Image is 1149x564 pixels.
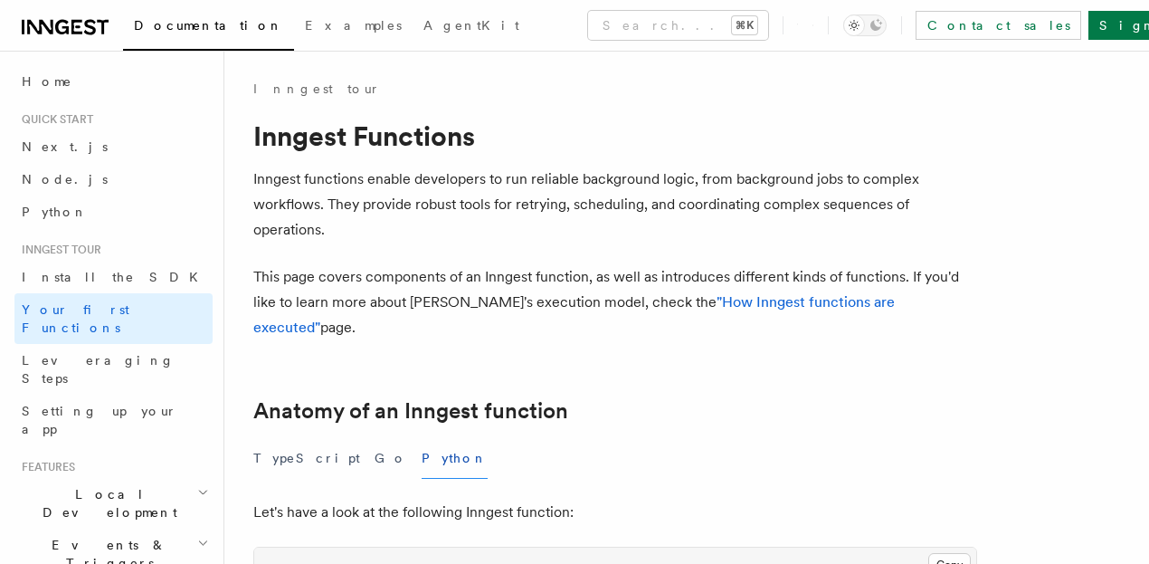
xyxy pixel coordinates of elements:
[14,293,213,344] a: Your first Functions
[253,500,977,525] p: Let's have a look at the following Inngest function:
[14,196,213,228] a: Python
[14,261,213,293] a: Install the SDK
[294,5,413,49] a: Examples
[22,353,175,386] span: Leveraging Steps
[253,167,977,243] p: Inngest functions enable developers to run reliable background logic, from background jobs to com...
[253,264,977,340] p: This page covers components of an Inngest function, as well as introduces different kinds of func...
[14,130,213,163] a: Next.js
[22,172,108,186] span: Node.js
[22,72,72,91] span: Home
[375,438,407,479] button: Go
[253,398,568,424] a: Anatomy of an Inngest function
[14,344,213,395] a: Leveraging Steps
[22,270,209,284] span: Install the SDK
[253,119,977,152] h1: Inngest Functions
[843,14,887,36] button: Toggle dark mode
[22,139,108,154] span: Next.js
[253,438,360,479] button: TypeScript
[14,65,213,98] a: Home
[134,18,283,33] span: Documentation
[305,18,402,33] span: Examples
[14,112,93,127] span: Quick start
[253,80,380,98] a: Inngest tour
[916,11,1081,40] a: Contact sales
[14,478,213,529] button: Local Development
[14,243,101,257] span: Inngest tour
[732,16,757,34] kbd: ⌘K
[22,404,177,436] span: Setting up your app
[413,5,530,49] a: AgentKit
[14,395,213,445] a: Setting up your app
[588,11,768,40] button: Search...⌘K
[14,485,197,521] span: Local Development
[123,5,294,51] a: Documentation
[22,205,88,219] span: Python
[14,460,75,474] span: Features
[22,302,129,335] span: Your first Functions
[14,163,213,196] a: Node.js
[423,18,519,33] span: AgentKit
[422,438,488,479] button: Python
